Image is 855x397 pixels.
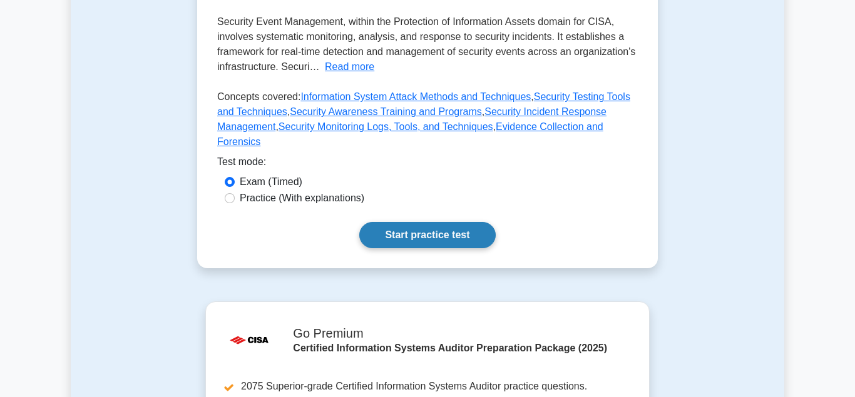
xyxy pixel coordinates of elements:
[300,91,531,102] a: Information System Attack Methods and Techniques
[325,59,374,74] button: Read more
[217,16,635,72] span: Security Event Management, within the Protection of Information Assets domain for CISA, involves ...
[279,121,493,132] a: Security Monitoring Logs, Tools, and Techniques
[217,89,638,154] p: Concepts covered: , , , , ,
[240,174,302,189] label: Exam (Timed)
[359,222,495,248] a: Start practice test
[290,106,482,117] a: Security Awareness Training and Programs
[240,191,364,206] label: Practice (With explanations)
[217,154,638,174] div: Test mode:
